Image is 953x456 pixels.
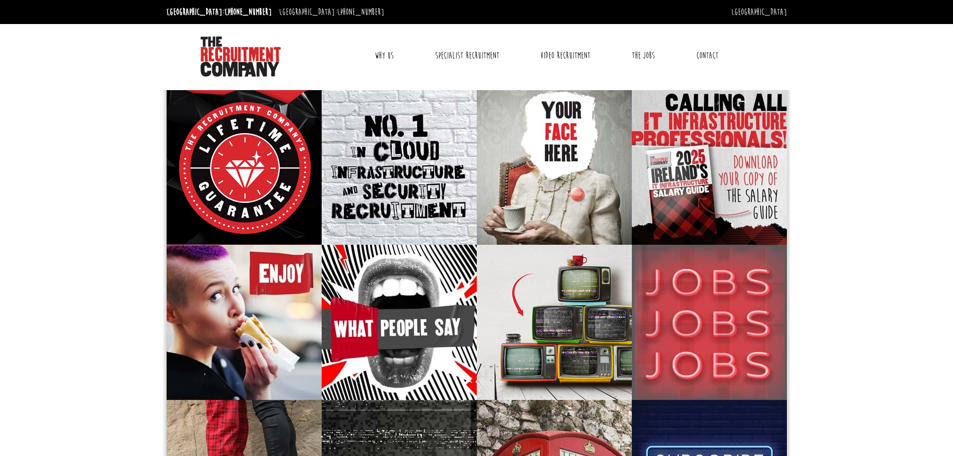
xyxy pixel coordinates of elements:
[428,43,507,68] a: Specialist Recruitment
[731,7,787,18] a: [GEOGRAPHIC_DATA]
[337,7,384,18] a: [PHONE_NUMBER]
[277,4,387,20] li: [GEOGRAPHIC_DATA]:
[533,43,598,68] a: Video Recruitment
[367,43,401,68] a: Why Us
[624,43,662,68] a: The Jobs
[689,43,726,68] a: Contact
[225,7,272,18] a: [PHONE_NUMBER]
[164,4,274,20] li: [GEOGRAPHIC_DATA]:
[201,37,281,77] img: The Recruitment Company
